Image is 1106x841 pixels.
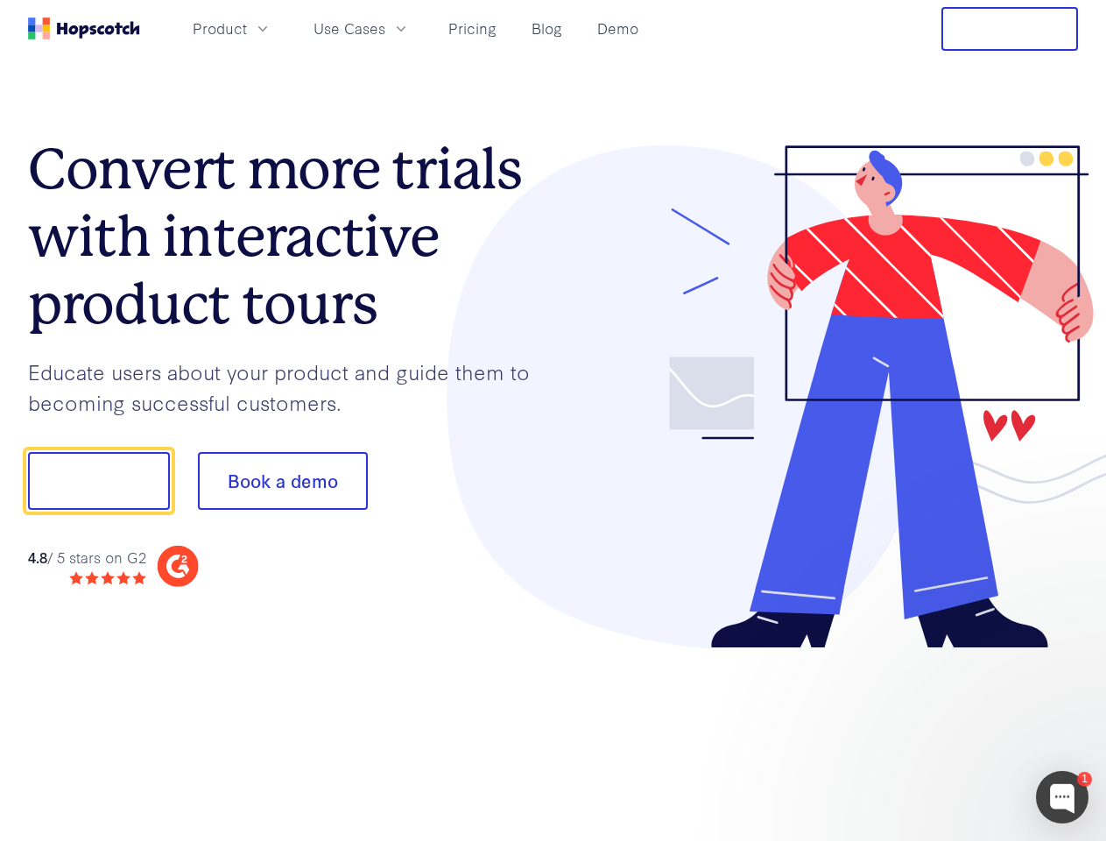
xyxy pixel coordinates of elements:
button: Book a demo [198,452,368,510]
button: Show me! [28,452,170,510]
span: Use Cases [313,18,385,39]
span: Product [193,18,247,39]
a: Home [28,18,140,39]
a: Demo [590,14,645,43]
a: Blog [525,14,569,43]
div: / 5 stars on G2 [28,547,146,569]
h1: Convert more trials with interactive product tours [28,136,553,337]
button: Product [182,14,282,43]
strong: 4.8 [28,547,47,567]
a: Pricing [441,14,504,43]
button: Use Cases [303,14,420,43]
button: Free Trial [941,7,1078,51]
p: Educate users about your product and guide them to becoming successful customers. [28,357,553,417]
div: 1 [1077,772,1092,787]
